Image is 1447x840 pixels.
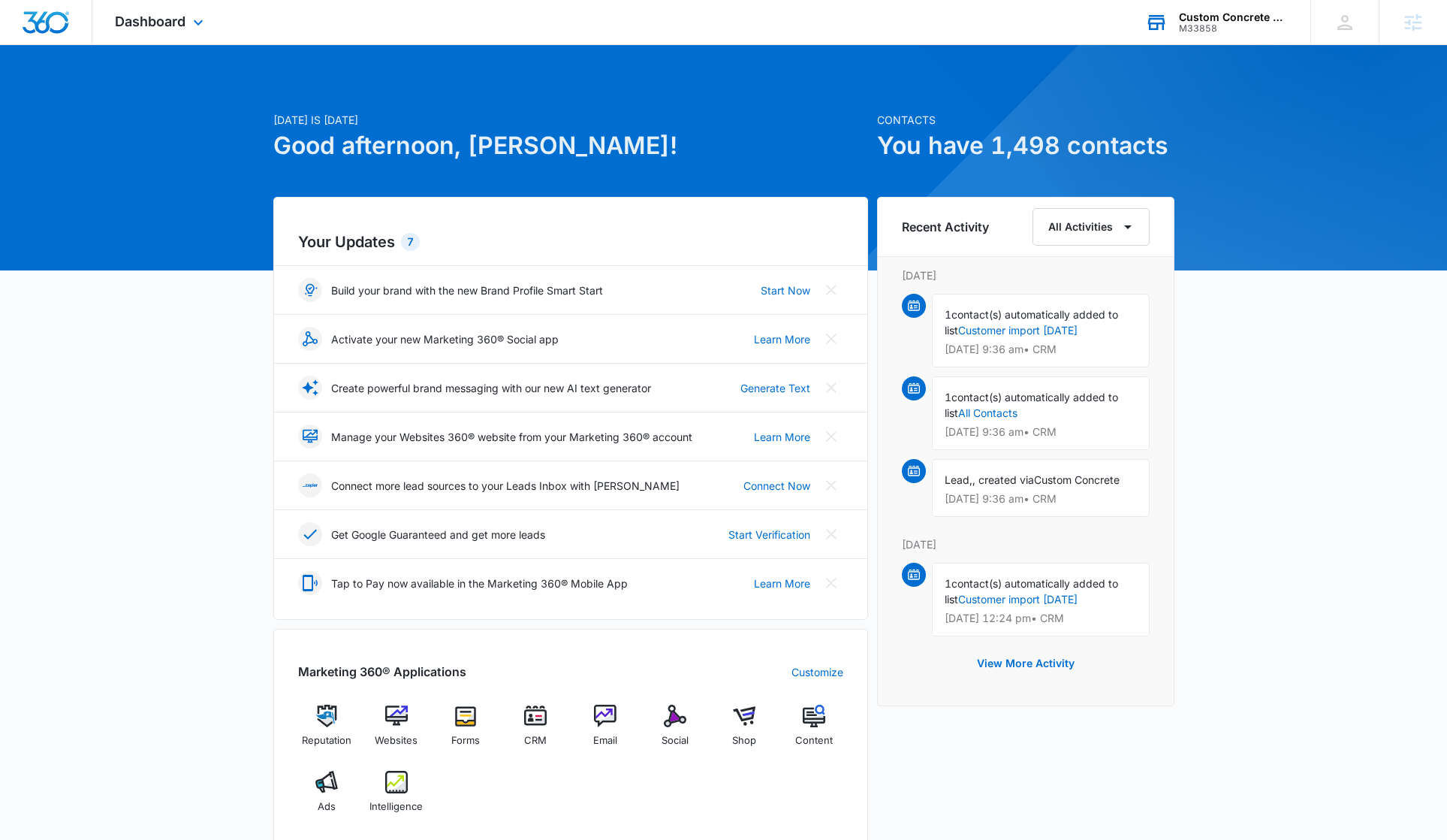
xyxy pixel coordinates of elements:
p: Get Google Guaranteed and get more leads [331,527,545,542]
p: Create powerful brand messaging with our new AI text generator [331,380,651,396]
div: 7 [401,233,420,251]
span: , created via [972,473,1034,486]
a: Social [646,705,704,759]
a: Customize [791,664,843,680]
span: Custom Concrete [1034,473,1120,486]
span: contact(s) automatically added to list [945,391,1118,419]
button: Close [819,278,843,302]
a: CRM [507,705,565,759]
button: Close [819,571,843,595]
a: Ads [298,771,356,825]
p: Manage your Websites 360® website from your Marketing 360® account [331,429,692,445]
a: Forms [437,705,495,759]
span: contact(s) automatically added to list [945,577,1118,606]
a: Content [785,705,843,759]
span: CRM [524,733,547,748]
p: [DATE] 9:36 am • CRM [945,344,1137,355]
span: Shop [732,733,756,748]
a: Customer import [DATE] [958,324,1078,337]
p: [DATE] 12:24 pm • CRM [945,613,1137,624]
a: Generate Text [740,380,810,396]
span: Intelligence [369,799,423,814]
a: Intelligence [367,771,425,825]
span: Email [593,733,617,748]
h2: Your Updates [298,231,843,253]
button: Close [819,327,843,351]
span: contact(s) automatically added to list [945,308,1118,337]
a: Learn More [754,576,810,591]
a: All Contacts [958,406,1017,419]
button: Close [819,425,843,449]
span: 1 [945,308,951,321]
a: Websites [367,705,425,759]
span: Dashboard [115,14,185,29]
span: Social [662,733,689,748]
h1: Good afternoon, [PERSON_NAME]! [273,128,868,164]
a: Learn More [754,429,810,445]
p: Connect more lead sources to your Leads Inbox with [PERSON_NAME] [331,478,680,494]
h6: Recent Activity [902,218,989,236]
span: Websites [375,733,418,748]
span: Ads [318,799,336,814]
a: Learn More [754,331,810,347]
a: Start Now [761,283,810,298]
a: Customer import [DATE] [958,593,1078,606]
button: Close [819,522,843,546]
button: View More Activity [962,645,1090,681]
p: [DATE] is [DATE] [273,112,868,128]
span: Reputation [302,733,351,748]
p: [DATE] [902,267,1150,283]
button: Close [819,376,843,400]
a: Shop [716,705,773,759]
button: All Activities [1032,208,1150,246]
a: Email [577,705,635,759]
span: Lead, [945,473,972,486]
span: Forms [451,733,480,748]
h2: Marketing 360® Applications [298,663,466,681]
a: Connect Now [743,478,810,494]
span: 1 [945,577,951,590]
span: 1 [945,391,951,403]
span: Content [795,733,833,748]
button: Close [819,473,843,497]
p: Tap to Pay now available in the Marketing 360® Mobile App [331,576,628,591]
div: account id [1179,23,1289,34]
p: [DATE] [902,536,1150,552]
p: Activate your new Marketing 360® Social app [331,331,559,347]
h1: You have 1,498 contacts [877,128,1174,164]
p: Contacts [877,112,1174,128]
p: [DATE] 9:36 am • CRM [945,494,1137,504]
div: account name [1179,11,1289,23]
a: Start Verification [728,527,810,542]
p: Build your brand with the new Brand Profile Smart Start [331,283,603,298]
p: [DATE] 9:36 am • CRM [945,427,1137,437]
a: Reputation [298,705,356,759]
